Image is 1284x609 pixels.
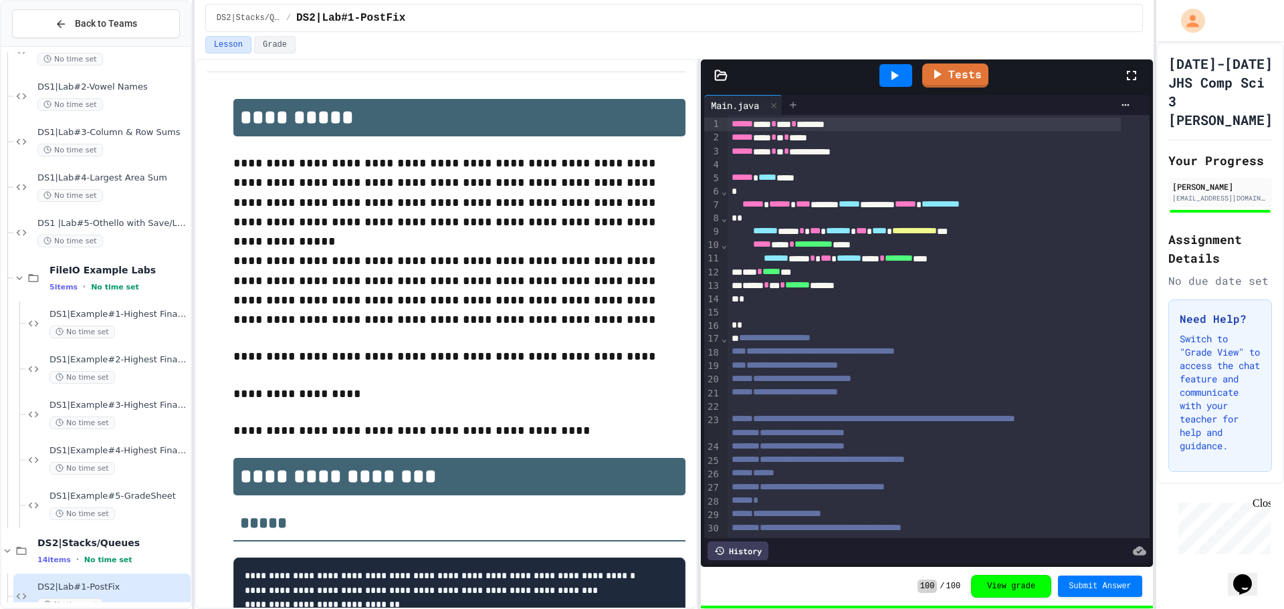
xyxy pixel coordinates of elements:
div: 14 [704,293,721,306]
div: [EMAIL_ADDRESS][DOMAIN_NAME] [1172,193,1268,203]
iframe: chat widget [1173,497,1271,554]
div: 3 [704,145,721,158]
span: DS1|Lab#4-Largest Area Sum [37,172,188,184]
span: No time set [91,283,139,291]
span: DS1|Lab#3-Column & Row Sums [37,127,188,138]
span: DS2|Lab#1-PostFix [37,582,188,593]
div: 5 [704,172,721,185]
span: / [286,13,291,23]
div: 9 [704,225,721,239]
span: No time set [37,144,103,156]
span: / [940,581,944,592]
div: 23 [704,414,721,441]
span: Submit Answer [1069,581,1132,592]
div: [PERSON_NAME] [1172,180,1268,193]
span: No time set [49,371,115,384]
span: No time set [37,235,103,247]
div: 4 [704,158,721,172]
div: My Account [1167,5,1208,36]
div: 8 [704,212,721,225]
div: Main.java [704,95,782,115]
div: 19 [704,360,721,373]
div: 18 [704,346,721,360]
span: DS2|Lab#1-PostFix [296,10,405,26]
span: 14 items [37,556,71,564]
span: No time set [49,507,115,520]
div: Main.java [704,98,766,112]
a: Tests [922,64,988,88]
span: No time set [49,416,115,429]
span: DS1|Example#5-GradeSheet [49,491,188,502]
span: Fold line [721,333,728,344]
span: No time set [37,189,103,202]
div: History [708,541,768,560]
div: 20 [704,373,721,386]
div: 24 [704,441,721,454]
div: 28 [704,495,721,509]
div: 10 [704,239,721,252]
span: DS2|Stacks/Queues [217,13,281,23]
h3: Need Help? [1180,311,1261,327]
button: Lesson [205,36,251,53]
span: DS1|Example#3-Highest Final V3 [49,400,188,411]
div: 11 [704,252,721,265]
div: 30 [704,522,721,535]
div: 25 [704,455,721,468]
div: 16 [704,320,721,333]
button: Submit Answer [1058,576,1142,597]
span: DS2|Stacks/Queues [37,537,188,549]
div: 17 [704,332,721,346]
h2: Your Progress [1168,151,1272,170]
div: No due date set [1168,273,1272,289]
span: DS1|Example#4-Highest Final V4 [49,445,188,457]
div: 1 [704,118,721,131]
button: Grade [254,36,296,53]
div: 13 [704,279,721,293]
div: 12 [704,266,721,279]
span: DS1|Example#2-Highest Final V2 [49,354,188,366]
span: DS1|Example#1-Highest Final V1 [49,309,188,320]
div: 26 [704,468,721,481]
h2: Assignment Details [1168,230,1272,267]
span: FileIO Example Labs [49,264,188,276]
button: View grade [971,575,1051,598]
span: DS1|Lab#2-Vowel Names [37,82,188,93]
span: • [76,554,79,565]
div: 29 [704,509,721,522]
div: 15 [704,306,721,320]
span: 5 items [49,283,78,291]
div: 22 [704,400,721,414]
span: Fold line [721,213,728,223]
span: Back to Teams [75,17,137,31]
div: 31 [704,536,721,550]
span: No time set [37,98,103,111]
span: No time set [84,556,132,564]
span: DS1 |Lab#5-Othello with Save/Load [37,218,188,229]
h1: [DATE]-[DATE] JHS Comp Sci 3 [PERSON_NAME] [1168,54,1273,129]
div: 2 [704,131,721,144]
span: Fold line [721,186,728,197]
span: 100 [918,580,938,593]
div: Chat with us now!Close [5,5,92,85]
div: 21 [704,387,721,400]
span: • [83,281,86,292]
span: 100 [946,581,961,592]
button: Back to Teams [12,9,180,38]
div: 27 [704,481,721,495]
div: 7 [704,199,721,212]
span: No time set [49,462,115,475]
p: Switch to "Grade View" to access the chat feature and communicate with your teacher for help and ... [1180,332,1261,453]
iframe: chat widget [1228,556,1271,596]
span: No time set [49,326,115,338]
span: Fold line [721,239,728,250]
span: No time set [37,53,103,66]
div: 6 [704,185,721,199]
